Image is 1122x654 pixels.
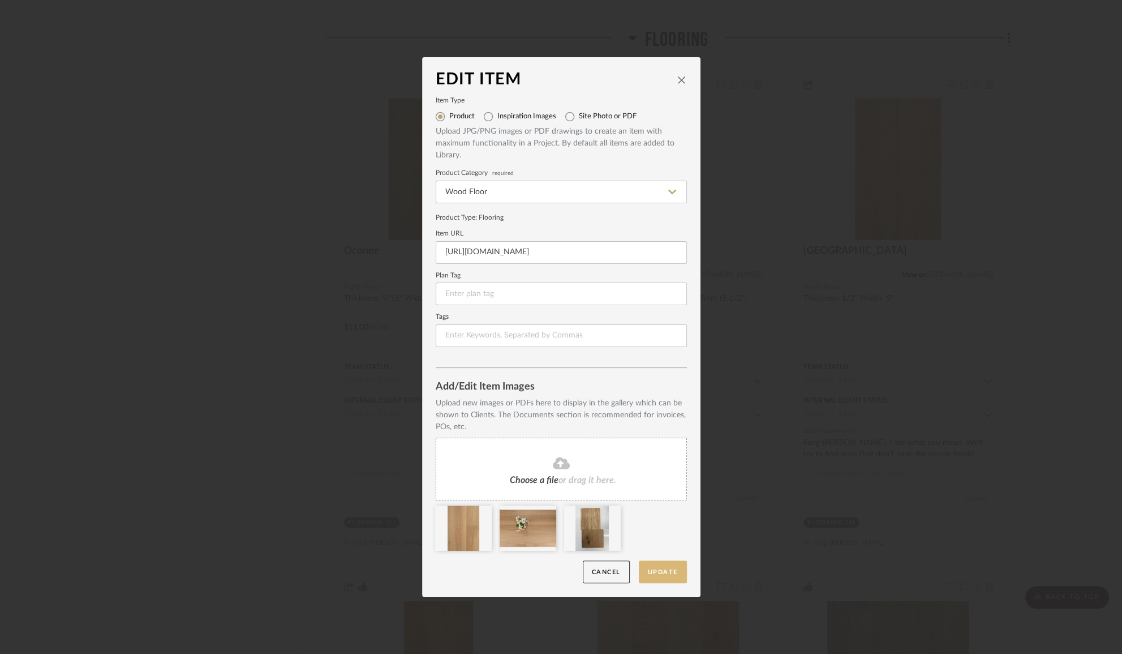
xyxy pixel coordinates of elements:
span: Choose a file [510,476,558,485]
button: Cancel [583,561,630,584]
button: Update [639,561,687,584]
label: Inspiration Images [497,112,556,121]
input: Type a category to search and select [436,181,687,203]
span: required [492,171,514,176]
input: Enter plan tag [436,283,687,305]
label: Product [449,112,475,121]
div: Edit Item [436,71,677,89]
div: Upload JPG/PNG images or PDF drawings to create an item with maximum functionality in a Project. ... [436,126,687,161]
label: Item Type [436,98,687,104]
span: : Flooring [475,214,504,221]
label: Tags [436,314,687,320]
span: or drag it here. [558,476,616,485]
label: Product Category [436,170,687,176]
div: Add/Edit Item Images [436,382,687,393]
label: Plan Tag [436,273,687,279]
div: Product Type [436,212,687,223]
button: close [677,75,687,85]
label: Site Photo or PDF [579,112,637,121]
label: Item URL [436,231,687,237]
input: Enter URL [436,241,687,264]
input: Enter Keywords, Separated by Commas [436,324,687,347]
mat-radio-group: Select item type [436,108,687,126]
div: Upload new images or PDFs here to display in the gallery which can be shown to Clients. The Docum... [436,397,687,433]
